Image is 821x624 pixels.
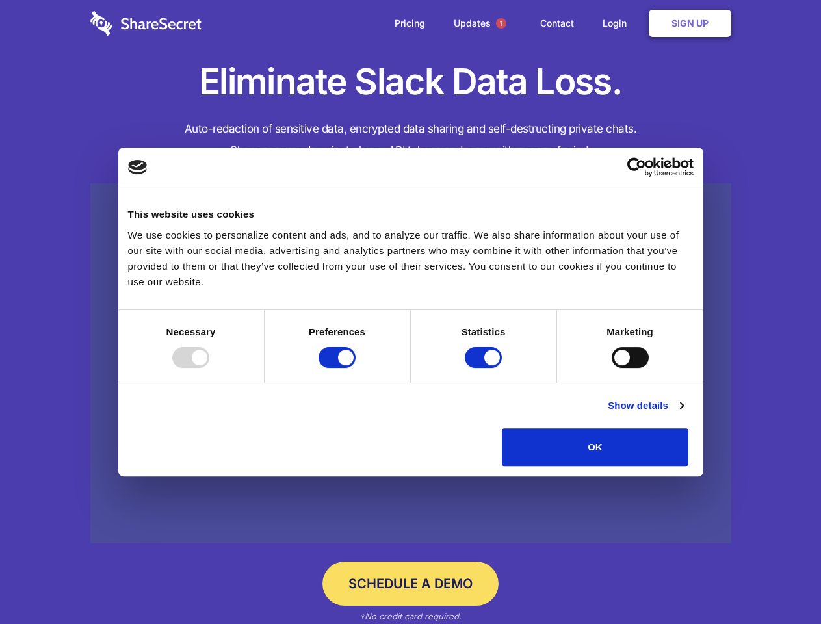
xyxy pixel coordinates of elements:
img: logo [128,160,148,174]
a: Wistia video thumbnail [90,183,731,544]
strong: Necessary [166,326,216,337]
strong: Preferences [309,326,365,337]
img: logo-wordmark-white-trans-d4663122ce5f474addd5e946df7df03e33cb6a1c49d2221995e7729f52c070b2.svg [90,11,202,36]
strong: Marketing [606,326,653,337]
em: *No credit card required. [359,611,462,621]
button: OK [502,428,688,466]
a: Pricing [382,3,438,44]
div: We use cookies to personalize content and ads, and to analyze our traffic. We also share informat... [128,227,694,290]
a: Contact [527,3,587,44]
div: This website uses cookies [128,207,694,222]
span: 1 [496,18,506,29]
h1: Eliminate Slack Data Loss. [90,58,731,105]
h4: Auto-redaction of sensitive data, encrypted data sharing and self-destructing private chats. Shar... [90,118,731,161]
a: Usercentrics Cookiebot - opens in a new window [580,157,694,177]
a: Show details [608,398,683,413]
a: Sign Up [649,10,731,37]
strong: Statistics [462,326,506,337]
a: Schedule a Demo [322,562,499,606]
a: Login [590,3,646,44]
